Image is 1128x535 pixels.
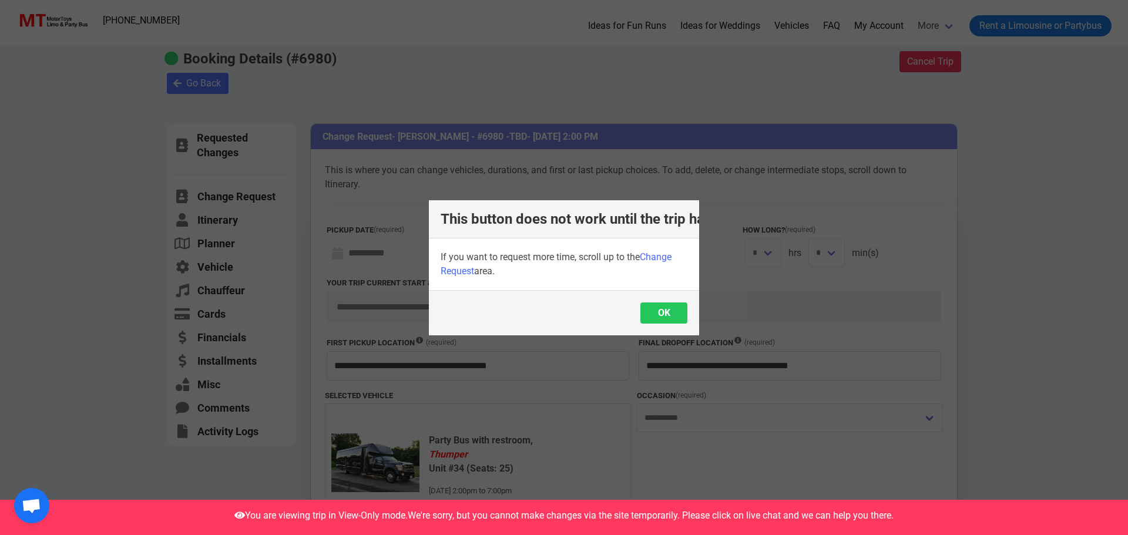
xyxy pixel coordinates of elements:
[408,510,894,521] span: We're sorry, but you cannot make changes via the site temporarily. Please click on live chat and ...
[441,251,672,277] a: Change Request
[640,302,687,324] button: OK
[441,250,687,278] p: If you want to request more time, scroll up to the area.
[441,212,765,226] p: This button does not work until the trip has started.
[14,488,49,523] div: Open chat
